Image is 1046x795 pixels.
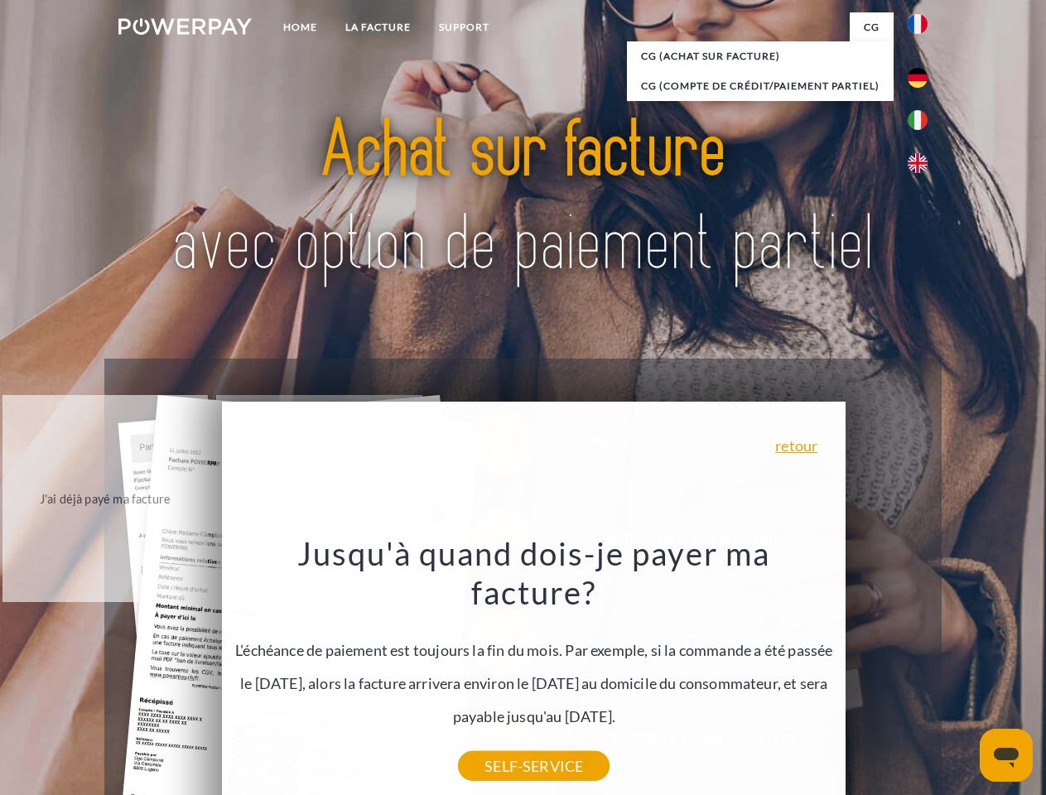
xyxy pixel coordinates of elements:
img: title-powerpay_fr.svg [158,79,888,317]
a: CG [850,12,894,42]
a: CG (Compte de crédit/paiement partiel) [627,71,894,101]
div: J'ai déjà payé ma facture [12,487,199,509]
img: fr [908,14,928,34]
a: Support [425,12,504,42]
iframe: Bouton de lancement de la fenêtre de messagerie [980,729,1033,782]
img: it [908,110,928,130]
a: LA FACTURE [331,12,425,42]
img: de [908,68,928,88]
h3: Jusqu'à quand dois-je payer ma facture? [232,533,836,613]
a: SELF-SERVICE [458,751,610,781]
img: en [908,153,928,173]
div: L'échéance de paiement est toujours la fin du mois. Par exemple, si la commande a été passée le [... [232,533,836,766]
a: Home [269,12,331,42]
a: CG (achat sur facture) [627,41,894,71]
img: logo-powerpay-white.svg [118,18,252,35]
a: retour [775,438,817,453]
